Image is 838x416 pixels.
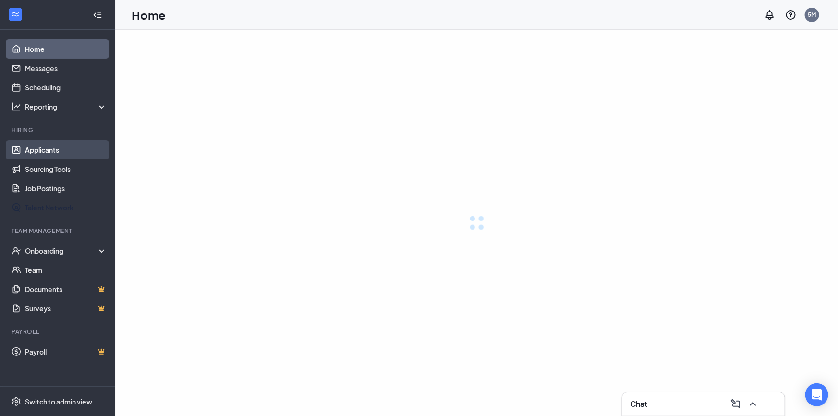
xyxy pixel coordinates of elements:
[12,227,105,235] div: Team Management
[12,397,21,406] svg: Settings
[25,39,107,59] a: Home
[730,398,741,410] svg: ComposeMessage
[25,299,107,318] a: SurveysCrown
[765,398,776,410] svg: Minimize
[25,397,92,406] div: Switch to admin view
[762,396,777,412] button: Minimize
[785,9,797,21] svg: QuestionInfo
[25,198,107,217] a: Talent Network
[132,7,166,23] h1: Home
[11,10,20,19] svg: WorkstreamLogo
[25,78,107,97] a: Scheduling
[25,140,107,159] a: Applicants
[12,246,21,256] svg: UserCheck
[25,102,108,111] div: Reporting
[93,10,102,20] svg: Collapse
[25,246,108,256] div: Onboarding
[12,126,105,134] div: Hiring
[25,159,107,179] a: Sourcing Tools
[25,179,107,198] a: Job Postings
[727,396,742,412] button: ComposeMessage
[12,328,105,336] div: Payroll
[25,342,107,361] a: PayrollCrown
[808,11,816,19] div: 5M
[744,396,760,412] button: ChevronUp
[25,280,107,299] a: DocumentsCrown
[25,260,107,280] a: Team
[747,398,759,410] svg: ChevronUp
[764,9,776,21] svg: Notifications
[630,399,647,409] h3: Chat
[25,59,107,78] a: Messages
[805,383,828,406] div: Open Intercom Messenger
[12,102,21,111] svg: Analysis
